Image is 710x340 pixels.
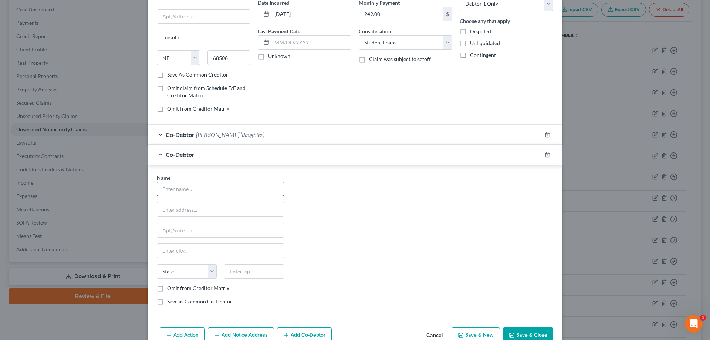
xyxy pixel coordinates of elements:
[166,131,195,138] span: Co-Debtor
[157,244,284,258] input: Enter city...
[167,298,232,305] label: Save as Common Co-Debtor
[359,7,443,21] input: 0.00
[272,7,351,21] input: MM/DD/YYYY
[272,36,351,50] input: MM/DD/YYYY
[268,53,290,60] label: Unknown
[369,56,431,62] span: Claim was subject to setoff
[207,50,251,65] input: Enter zip...
[157,202,284,216] input: Enter address...
[359,27,391,35] label: Consideration
[224,264,284,279] input: Enter zip..
[685,315,703,333] iframe: Intercom live chat
[167,105,229,112] span: Omit from Creditor Matrix
[157,175,170,181] span: Name
[470,28,491,34] span: Disputed
[166,151,195,158] span: Co-Debtor
[167,71,228,78] label: Save As Common Creditor
[157,30,250,44] input: Enter city...
[700,315,706,321] span: 1
[167,85,246,98] span: Omit claim from Schedule E/F and Creditor Matrix
[196,131,264,138] span: [PERSON_NAME] (daughter)
[443,7,452,21] div: $
[167,285,229,292] label: Omit from Creditor Matrix
[258,27,300,35] label: Last Payment Date
[460,17,510,25] label: Choose any that apply
[157,223,284,237] input: Apt, Suite, etc...
[470,52,496,58] span: Contingent
[157,10,250,24] input: Apt, Suite, etc...
[157,182,284,196] input: Enter name...
[470,40,500,46] span: Unliquidated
